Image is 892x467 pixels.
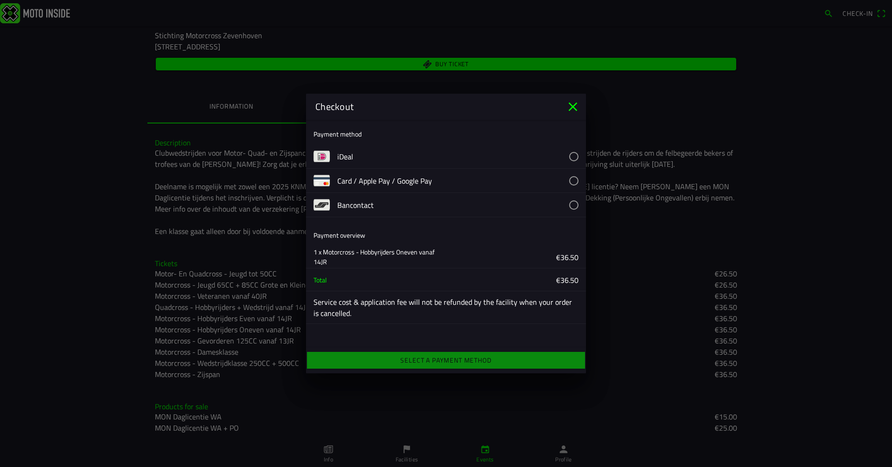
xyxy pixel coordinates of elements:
[314,197,330,213] img: payment-bancontact.png
[306,100,565,114] ion-title: Checkout
[314,296,578,319] ion-label: Service cost & application fee will not be refunded by the facility when your order is cancelled.
[314,172,330,189] img: payment-card.png
[453,252,578,263] ion-label: €36.50
[314,230,365,240] ion-label: Payment overview
[314,275,327,285] ion-text: Total
[453,275,578,286] ion-label: €36.50
[314,247,439,267] ion-text: 1 x Motorcross - Hobbyrijders Oneven vanaf 14JR
[565,99,580,114] ion-icon: close
[314,129,362,139] ion-label: Payment method
[314,148,330,165] img: payment-ideal.png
